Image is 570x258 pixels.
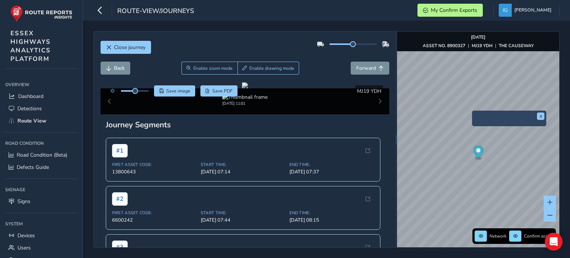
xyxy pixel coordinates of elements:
[112,169,196,175] span: 13800643
[222,94,268,101] img: Thumbnail frame
[5,161,78,173] a: Defects Guide
[5,218,78,229] div: System
[5,195,78,208] a: Signs
[524,233,554,239] span: Confirm assets
[101,41,151,54] button: Close journey
[17,151,67,159] span: Road Condition (Beta)
[112,217,196,223] span: 6600242
[237,62,299,75] button: Draw
[472,43,492,49] strong: MJ19 YDH
[471,34,485,40] strong: [DATE]
[212,88,233,94] span: Save PDF
[289,169,374,175] span: [DATE] 07:37
[5,79,78,90] div: Overview
[18,93,43,100] span: Dashboard
[249,65,294,71] span: Enable drawing mode
[193,65,233,71] span: Enable zoom mode
[500,120,518,126] img: frame
[10,5,72,22] img: rr logo
[489,233,507,239] span: Network
[537,112,544,120] button: x
[545,233,563,251] div: Open Intercom Messenger
[17,164,49,171] span: Defects Guide
[289,217,374,223] span: [DATE] 08:15
[17,232,35,239] span: Devices
[514,4,551,17] span: [PERSON_NAME]
[474,146,484,161] div: Map marker
[351,62,389,75] button: Forward
[289,162,374,167] span: End Time:
[17,105,42,112] span: Detections
[101,62,130,75] button: Back
[154,85,195,97] button: Save
[201,162,285,167] span: Start Time:
[5,90,78,102] a: Dashboard
[114,65,125,72] span: Back
[201,169,285,175] span: [DATE] 07:14
[5,102,78,115] a: Detections
[10,29,51,63] span: ESSEX HIGHWAYS ANALYTICS PLATFORM
[112,241,128,254] span: # 3
[356,65,376,72] span: Forward
[166,88,190,94] span: Save image
[222,101,268,106] div: [DATE] 11:01
[117,6,194,17] span: route-view/journeys
[423,43,465,49] strong: ASSET NO. 8900327
[200,85,238,97] button: PDF
[5,138,78,149] div: Road Condition
[114,44,145,51] span: Close journey
[289,210,374,216] span: End Time:
[5,242,78,254] a: Users
[5,115,78,127] a: Route View
[5,229,78,242] a: Devices
[112,144,128,157] span: # 1
[112,162,196,167] span: First Asset Code:
[17,244,31,251] span: Users
[417,4,483,17] button: My Confirm Exports
[5,184,78,195] div: Signage
[201,217,285,223] span: [DATE] 07:44
[474,120,544,125] button: Preview frame
[106,120,384,130] div: Journey Segments
[423,43,534,49] div: | |
[112,192,128,206] span: # 2
[112,210,196,216] span: First Asset Code:
[357,88,381,95] span: MJ19 YDH
[499,43,534,49] strong: THE CAUSEWAY
[499,4,512,17] img: diamond-layout
[17,117,46,124] span: Route View
[181,62,237,75] button: Zoom
[17,198,30,205] span: Signs
[201,210,285,216] span: Start Time:
[431,7,477,14] span: My Confirm Exports
[5,149,78,161] a: Road Condition (Beta)
[499,4,554,17] button: [PERSON_NAME]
